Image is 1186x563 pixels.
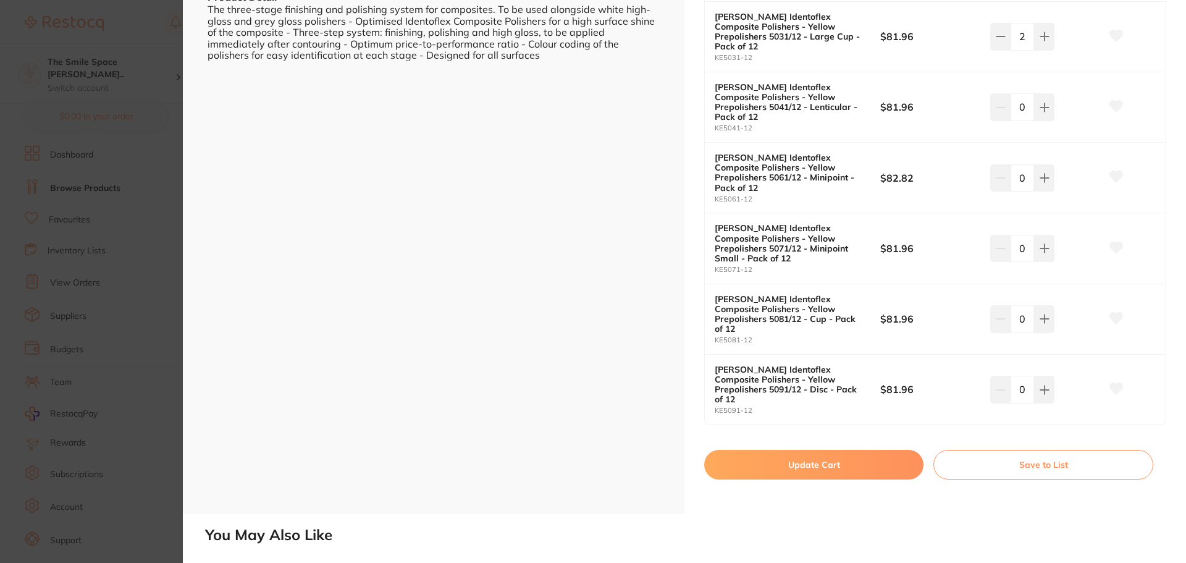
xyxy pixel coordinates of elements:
small: KE5031-12 [715,54,880,62]
b: [PERSON_NAME] Identoflex Composite Polishers - Yellow Prepolishers 5031/12 - Large Cup - Pack of 12 [715,12,864,51]
b: $81.96 [880,100,980,114]
b: [PERSON_NAME] Identoflex Composite Polishers - Yellow Prepolishers 5061/12 - Minipoint - Pack of 12 [715,153,864,192]
small: KE5071-12 [715,266,880,274]
b: $82.82 [880,171,980,185]
button: Save to List [933,450,1153,480]
b: [PERSON_NAME] Identoflex Composite Polishers - Yellow Prepolishers 5041/12 - Lenticular - Pack of 12 [715,82,864,122]
small: KE5091-12 [715,407,880,415]
h2: You May Also Like [205,527,1181,544]
b: $81.96 [880,383,980,396]
button: Update Cart [704,450,923,480]
div: The three-stage finishing and polishing system for composites. To be used alongside white high-gl... [208,4,660,61]
b: $81.96 [880,312,980,326]
small: KE5081-12 [715,336,880,344]
small: KE5041-12 [715,124,880,132]
b: [PERSON_NAME] Identoflex Composite Polishers - Yellow Prepolishers 5081/12 - Cup - Pack of 12 [715,294,864,334]
b: [PERSON_NAME] Identoflex Composite Polishers - Yellow Prepolishers 5071/12 - Minipoint Small - Pa... [715,223,864,263]
b: $81.96 [880,30,980,43]
b: [PERSON_NAME] Identoflex Composite Polishers - Yellow Prepolishers 5091/12 - Disc - Pack of 12 [715,365,864,404]
small: KE5061-12 [715,195,880,203]
b: $81.96 [880,242,980,255]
